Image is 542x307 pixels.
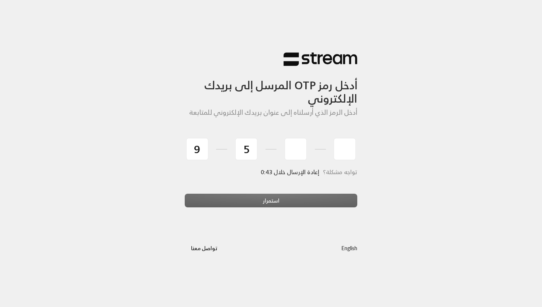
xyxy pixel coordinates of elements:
a: English [341,241,357,255]
span: تواجه مشكلة؟ [323,167,357,177]
h3: أدخل رمز OTP المرسل إلى بريدك الإلكتروني [185,66,357,105]
button: تواصل معنا [185,241,223,255]
span: إعادة الإرسال خلال 0:43 [261,167,319,177]
h5: أدخل الرمز الذي أرسلناه إلى عنوان بريدك الإلكتروني للمتابعة [185,108,357,117]
a: تواصل معنا [185,244,223,253]
img: Stream Logo [284,52,357,66]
